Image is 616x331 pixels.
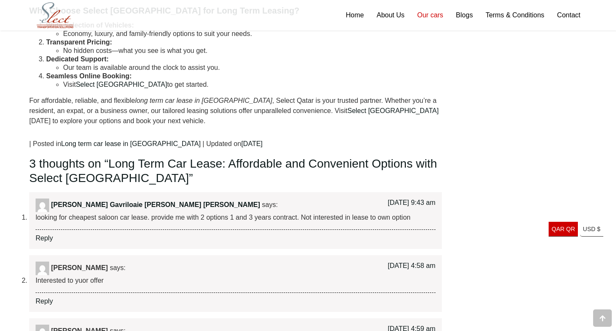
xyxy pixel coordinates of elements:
a: [DATE] 4:58 am [388,262,436,269]
p: looking for cheapest saloon car lease. provide me with 2 options 1 and 3 years contract. Not inte... [36,212,436,223]
div: Go to top [593,309,612,327]
a: Select [GEOGRAPHIC_DATA] [76,81,167,88]
em: long term car lease in [GEOGRAPHIC_DATA] [135,97,272,104]
li: No hidden costs—what you see is what you get. [63,47,442,55]
a: Reply to Ariel Enriquez Lledo [36,298,53,305]
p: Interested to yuor offer [36,276,436,286]
a: [DATE] 9:43 am [388,199,436,206]
span: says: [110,264,125,271]
a: QAR QR [549,222,578,237]
li: Our team is available around the clock to assist you. [63,63,442,72]
a: USD $ [580,222,603,237]
li: Visit to get started. [63,80,442,89]
li: Economy, luxury, and family-friendly options to suit your needs. [63,30,442,38]
span: | Posted in [29,140,203,147]
span: | Updated on [203,140,263,147]
strong: Seamless Online Booking: [46,72,132,80]
a: [DATE] [241,140,262,147]
span: says: [262,201,277,208]
p: For affordable, reliable, and flexible , Select Qatar is your trusted partner. Whether you’re a r... [29,96,442,126]
img: Select Rent a Car [31,1,79,30]
a: Long term car lease in [GEOGRAPHIC_DATA] [61,140,200,147]
a: [PERSON_NAME] Gavriloaie [PERSON_NAME] [PERSON_NAME] [51,201,260,208]
h2: 3 thoughts on “ ” [29,157,442,185]
span: Long Term Car Lease: Affordable and Convenient Options with Select [GEOGRAPHIC_DATA] [29,157,437,185]
a: Reply to Danut Mihai Gavriloaie Gavriloaie Danut Mihai Gavriloaie Gavriloaie [36,234,53,242]
b: [PERSON_NAME] [51,264,108,271]
a: Select [GEOGRAPHIC_DATA] [347,107,438,114]
strong: Transparent Pricing: [46,39,112,46]
strong: Dedicated Support: [46,55,109,63]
